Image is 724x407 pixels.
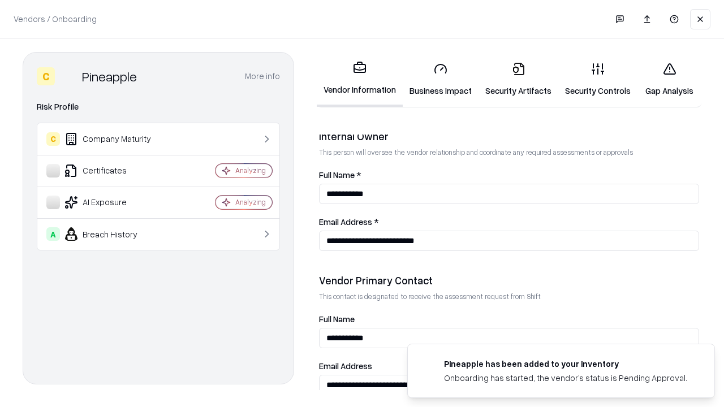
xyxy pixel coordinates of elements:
label: Full Name [319,315,699,323]
a: Gap Analysis [637,53,701,106]
p: This contact is designated to receive the assessment request from Shift [319,292,699,301]
label: Email Address [319,362,699,370]
div: AI Exposure [46,196,182,209]
div: C [37,67,55,85]
div: Analyzing [235,197,266,207]
label: Full Name * [319,171,699,179]
img: pineappleenergy.com [421,358,435,371]
div: A [46,227,60,241]
div: C [46,132,60,146]
a: Security Controls [558,53,637,106]
div: Breach History [46,227,182,241]
button: More info [245,66,280,86]
a: Security Artifacts [479,53,558,106]
div: Onboarding has started, the vendor's status is Pending Approval. [444,372,687,384]
p: Vendors / Onboarding [14,13,97,25]
div: Certificates [46,164,182,177]
a: Vendor Information [317,52,403,107]
div: Pineapple has been added to your inventory [444,358,687,370]
div: Analyzing [235,166,266,175]
label: Email Address * [319,218,699,226]
div: Pineapple [82,67,137,85]
div: Internal Owner [319,129,699,143]
div: Risk Profile [37,100,280,114]
p: This person will oversee the vendor relationship and coordinate any required assessments or appro... [319,148,699,157]
img: Pineapple [59,67,77,85]
div: Company Maturity [46,132,182,146]
a: Business Impact [403,53,479,106]
div: Vendor Primary Contact [319,274,699,287]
